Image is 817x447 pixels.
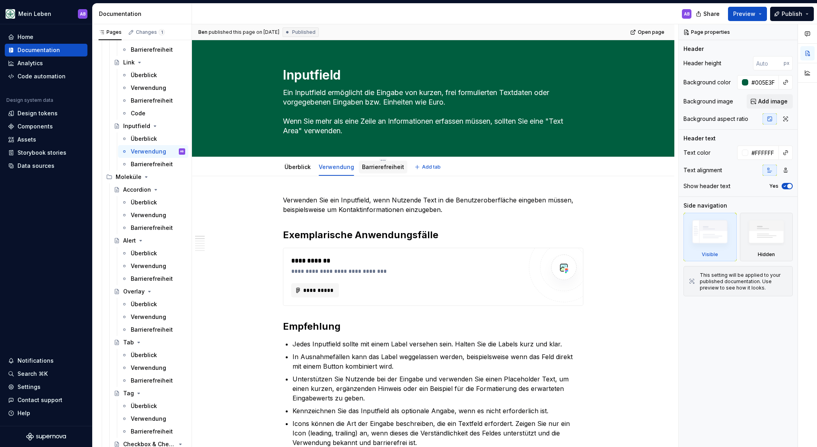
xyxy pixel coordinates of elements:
[5,70,87,83] a: Code automation
[281,86,582,137] textarea: Ein Inputfield ermöglicht die Eingabe von kurzen, frei formulierten Textdaten oder vorgegebenen E...
[17,162,54,170] div: Data sources
[638,29,664,35] span: Open page
[118,272,188,285] a: Barrierefreiheit
[285,163,311,170] a: Überblick
[17,370,48,378] div: Search ⌘K
[753,56,784,70] input: Auto
[758,251,775,258] div: Hidden
[131,262,166,270] div: Verwendung
[683,45,704,53] div: Header
[110,56,188,69] a: Link
[17,383,41,391] div: Settings
[118,349,188,361] a: Überblick
[123,58,135,66] div: Link
[198,29,207,35] span: Ben
[5,367,87,380] button: Search ⌘K
[17,33,33,41] div: Home
[131,326,173,334] div: Barrierefreiheit
[131,97,173,105] div: Barrierefreiheit
[103,171,188,183] div: Moleküle
[740,213,793,261] div: Hidden
[5,159,87,172] a: Data sources
[782,10,802,18] span: Publish
[110,336,188,349] a: Tab
[118,94,188,107] a: Barrierefreiheit
[110,387,188,400] a: Tag
[6,9,15,19] img: df5db9ef-aba0-4771-bf51-9763b7497661.png
[131,198,157,206] div: Überblick
[123,122,150,130] div: Inputfield
[784,60,790,66] p: px
[131,160,173,168] div: Barrierefreiheit
[99,29,122,35] div: Pages
[5,44,87,56] a: Documentation
[123,389,134,397] div: Tag
[118,361,188,374] a: Verwendung
[292,339,583,349] p: Jedes Inputfield sollte mit einem Label versehen sein. Halten Sie die Labels kurz und klar.
[118,412,188,425] a: Verwendung
[733,10,755,18] span: Preview
[412,161,444,173] button: Add tab
[683,115,748,123] div: Background aspect ratio
[131,300,157,308] div: Überblick
[118,260,188,272] a: Verwendung
[17,109,58,117] div: Design tokens
[17,46,60,54] div: Documentation
[17,149,66,157] div: Storybook stories
[118,222,188,234] a: Barrierefreiheit
[18,10,51,18] div: Mein Leben
[748,146,779,160] input: Auto
[131,148,166,155] div: Verwendung
[118,107,188,120] a: Code
[131,402,157,410] div: Überblick
[131,428,173,435] div: Barrierefreiheit
[684,11,690,17] div: AB
[136,29,165,35] div: Changes
[118,145,188,158] a: VerwendungAB
[728,7,767,21] button: Preview
[118,400,188,412] a: Überblick
[5,57,87,70] a: Analytics
[748,75,779,89] input: Auto
[683,202,727,210] div: Side navigation
[283,195,583,214] p: Verwenden Sie ein Inputfield, wenn Nutzende Text in die Benutzeroberfläche eingeben müssen, beisp...
[316,158,357,175] div: Verwendung
[6,97,53,103] div: Design system data
[99,10,188,18] div: Documentation
[758,97,788,105] span: Add image
[159,29,165,35] span: 1
[703,10,720,18] span: Share
[292,406,583,416] p: Kennzeichnen Sie das Inputfield als optionale Angabe, wenn es nicht erforderlich ist.
[700,272,788,291] div: This setting will be applied to your published documentation. Use preview to see how it looks.
[131,211,166,219] div: Verwendung
[131,109,145,117] div: Code
[116,173,141,181] div: Moleküle
[110,183,188,196] a: Accordion
[319,163,354,170] a: Verwendung
[5,107,87,120] a: Design tokens
[5,31,87,43] a: Home
[131,415,166,423] div: Verwendung
[292,374,583,403] p: Unterstützen Sie Nutzende bei der Eingabe und verwenden Sie einen Placeholder Text, um einen kurz...
[118,323,188,336] a: Barrierefreiheit
[5,120,87,133] a: Components
[5,354,87,367] button: Notifications
[17,409,30,417] div: Help
[17,396,62,404] div: Contact support
[26,433,66,441] svg: Supernova Logo
[118,374,188,387] a: Barrierefreiheit
[628,27,668,38] a: Open page
[283,229,583,241] h2: Exemplarische Anwendungsfälle
[123,186,151,194] div: Accordion
[123,237,136,245] div: Alert
[747,94,793,109] button: Add image
[131,364,166,372] div: Verwendung
[118,132,188,145] a: Überblick
[5,381,87,393] a: Settings
[5,407,87,420] button: Help
[362,163,404,170] a: Barrierefreiheit
[118,158,188,171] a: Barrierefreiheit
[118,69,188,82] a: Überblick
[123,288,145,295] div: Overlay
